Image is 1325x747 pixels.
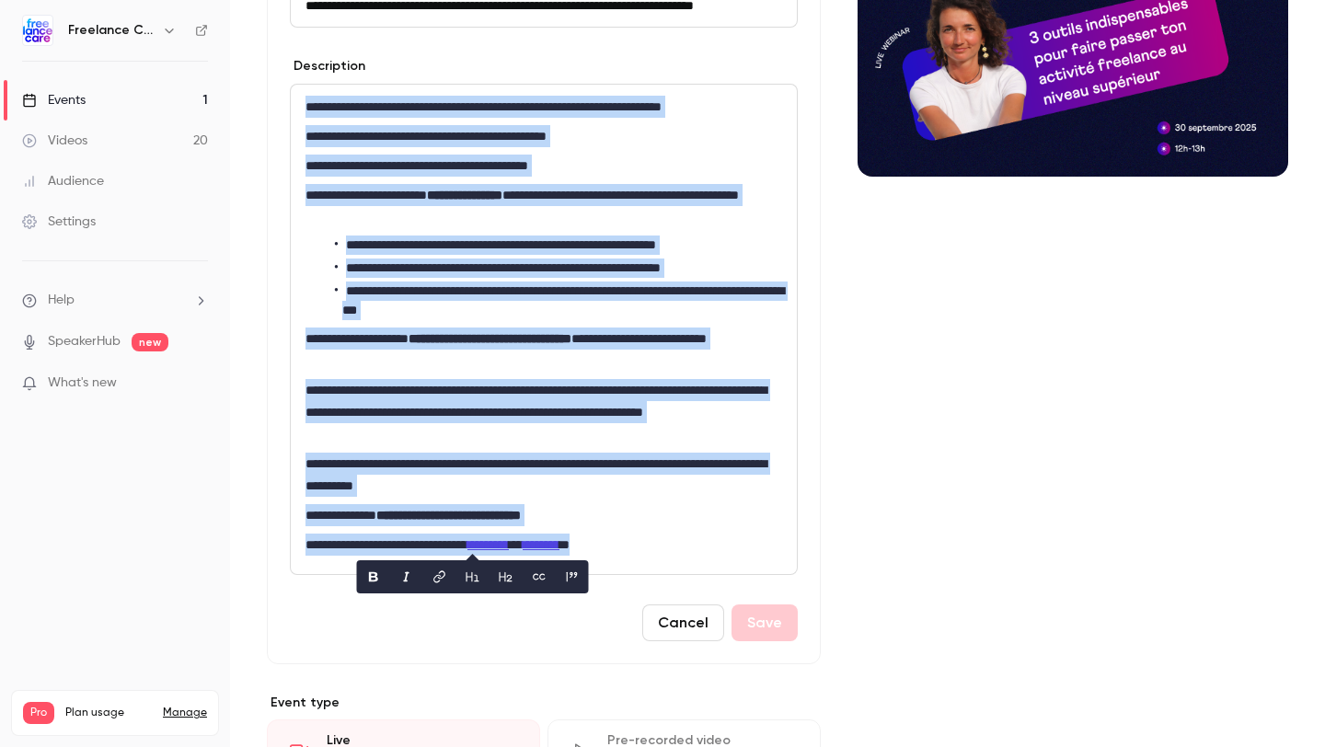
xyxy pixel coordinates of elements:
div: editor [291,85,797,574]
img: Freelance Care [23,16,52,45]
span: Plan usage [65,706,152,720]
span: Pro [23,702,54,724]
p: Event type [267,694,821,712]
button: Cancel [642,604,724,641]
section: description [290,84,798,575]
a: Manage [163,706,207,720]
span: What's new [48,373,117,393]
button: bold [359,562,388,592]
span: Help [48,291,75,310]
a: SpeakerHub [48,332,121,351]
button: link [425,562,455,592]
li: help-dropdown-opener [22,291,208,310]
div: Settings [22,213,96,231]
button: italic [392,562,421,592]
div: Videos [22,132,87,150]
span: new [132,333,168,351]
button: blockquote [558,562,587,592]
iframe: Noticeable Trigger [186,375,208,392]
div: Events [22,91,86,109]
div: Audience [22,172,104,190]
label: Description [290,57,365,75]
h6: Freelance Care [68,21,155,40]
